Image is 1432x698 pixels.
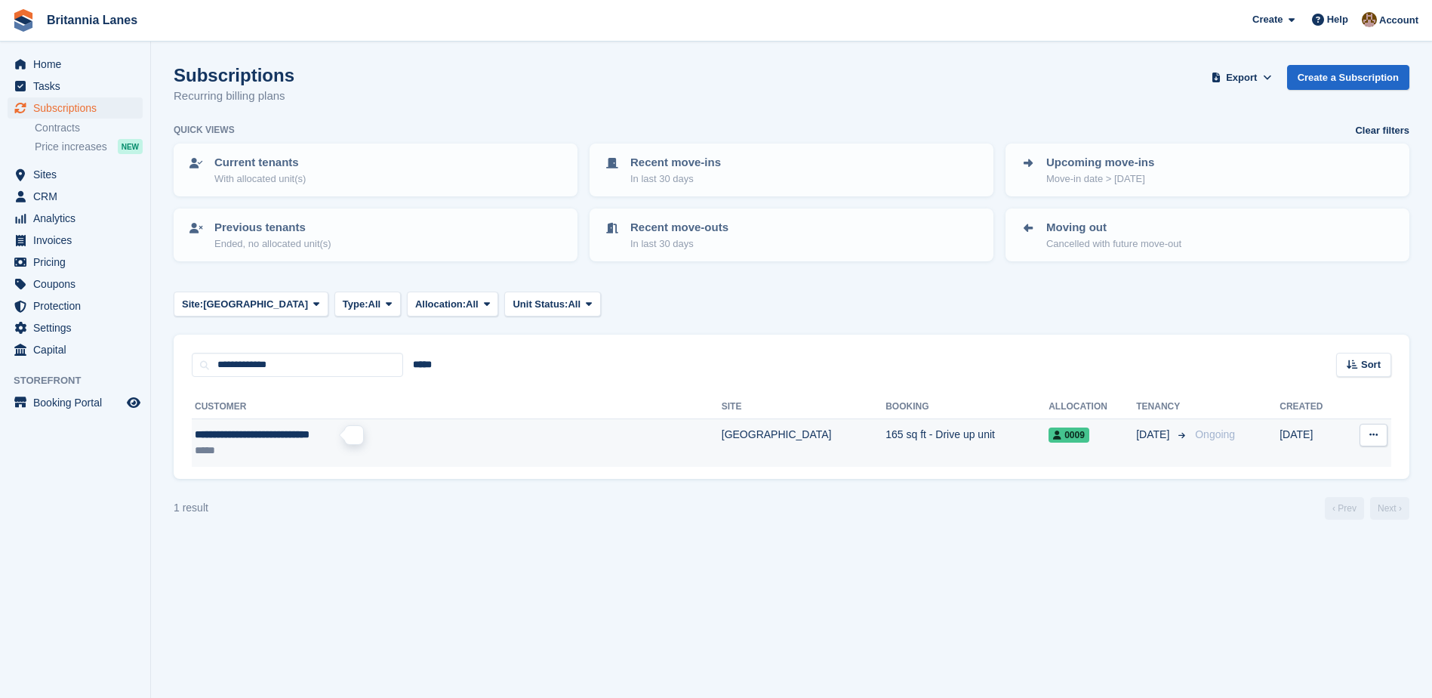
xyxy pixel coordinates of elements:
a: menu [8,317,143,338]
a: Previous [1325,497,1364,520]
p: Move-in date > [DATE] [1046,171,1154,187]
button: Unit Status: All [504,292,600,317]
span: All [466,297,479,312]
p: Recent move-outs [630,219,728,236]
a: Upcoming move-ins Move-in date > [DATE] [1007,145,1408,195]
p: In last 30 days [630,171,721,187]
span: Ongoing [1195,428,1235,440]
span: Invoices [33,230,124,251]
a: Recent move-outs In last 30 days [591,210,992,260]
p: With allocated unit(s) [214,171,306,187]
span: Unit Status: [513,297,568,312]
p: Previous tenants [214,219,331,236]
span: Protection [33,295,124,317]
img: Admin [1362,12,1377,27]
td: [GEOGRAPHIC_DATA] [722,419,885,467]
span: Sites [33,164,124,185]
a: Create a Subscription [1287,65,1409,90]
span: All [368,297,381,312]
p: Moving out [1046,219,1181,236]
span: All [568,297,580,312]
span: Export [1226,70,1257,85]
a: menu [8,392,143,413]
a: Current tenants With allocated unit(s) [175,145,576,195]
div: 1 result [174,500,208,516]
th: Booking [885,395,1049,419]
a: menu [8,208,143,229]
a: Price increases NEW [35,138,143,155]
span: Analytics [33,208,124,229]
p: Recent move-ins [630,154,721,171]
span: Help [1327,12,1348,27]
span: Account [1379,13,1418,28]
span: [DATE] [1136,427,1172,443]
a: menu [8,54,143,75]
a: Britannia Lanes [41,8,143,32]
button: Allocation: All [407,292,499,317]
button: Type: All [334,292,401,317]
span: Tasks [33,76,124,97]
span: Home [33,54,124,75]
button: Export [1209,65,1275,90]
th: Customer [192,395,722,419]
h6: Quick views [174,123,235,137]
div: NEW [118,139,143,154]
nav: Page [1322,497,1412,520]
a: menu [8,230,143,251]
p: Ended, no allocated unit(s) [214,236,331,252]
span: Sort [1361,357,1381,372]
p: Upcoming move-ins [1046,154,1154,171]
span: [GEOGRAPHIC_DATA] [203,297,308,312]
span: Price increases [35,140,107,154]
a: Recent move-ins In last 30 days [591,145,992,195]
a: Contracts [35,121,143,135]
h1: Subscriptions [174,65,294,85]
span: 0009 [1049,428,1089,443]
span: Settings [33,317,124,338]
p: Recurring billing plans [174,88,294,105]
td: 165 sq ft - Drive up unit [885,419,1049,467]
span: Type: [343,297,368,312]
th: Created [1280,395,1344,419]
a: Preview store [125,394,143,412]
td: [DATE] [1280,419,1344,467]
a: menu [8,76,143,97]
p: Cancelled with future move-out [1046,236,1181,252]
th: Tenancy [1136,395,1189,419]
p: Current tenants [214,154,306,171]
img: stora-icon-8386f47178a22dfd0bd8f6a31ec36ba5ce8667c1dd55bd0f319d3a0aa187defe.svg [12,9,35,32]
a: Next [1370,497,1409,520]
a: Clear filters [1355,123,1409,138]
span: CRM [33,186,124,207]
a: menu [8,252,143,273]
a: menu [8,186,143,207]
span: Booking Portal [33,392,124,413]
span: Site: [182,297,203,312]
span: Coupons [33,273,124,295]
th: Allocation [1049,395,1136,419]
a: menu [8,164,143,185]
a: menu [8,295,143,317]
span: Allocation: [415,297,466,312]
span: Subscriptions [33,97,124,119]
a: Moving out Cancelled with future move-out [1007,210,1408,260]
a: menu [8,97,143,119]
span: Pricing [33,252,124,273]
span: Create [1252,12,1283,27]
a: menu [8,339,143,360]
button: Site: [GEOGRAPHIC_DATA] [174,292,328,317]
span: Storefront [14,373,150,388]
th: Site [722,395,885,419]
p: In last 30 days [630,236,728,252]
span: Capital [33,339,124,360]
a: menu [8,273,143,295]
a: Previous tenants Ended, no allocated unit(s) [175,210,576,260]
